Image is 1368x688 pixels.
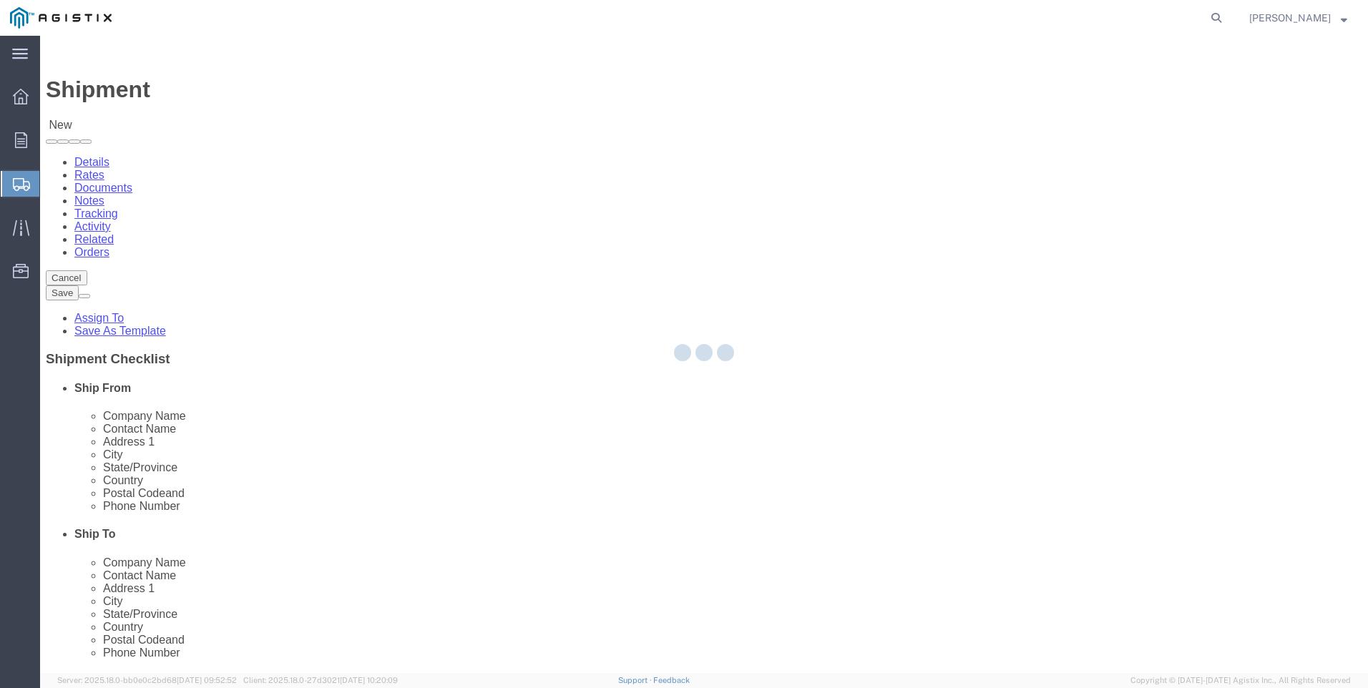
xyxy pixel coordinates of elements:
[57,676,237,684] span: Server: 2025.18.0-bb0e0c2bd68
[243,676,398,684] span: Client: 2025.18.0-27d3021
[177,676,237,684] span: [DATE] 09:52:52
[340,676,398,684] span: [DATE] 10:20:09
[653,676,690,684] a: Feedback
[10,7,112,29] img: logo
[618,676,654,684] a: Support
[1130,674,1351,687] span: Copyright © [DATE]-[DATE] Agistix Inc., All Rights Reserved
[1249,10,1331,26] span: Sharay Galdeira
[1249,9,1348,26] button: [PERSON_NAME]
